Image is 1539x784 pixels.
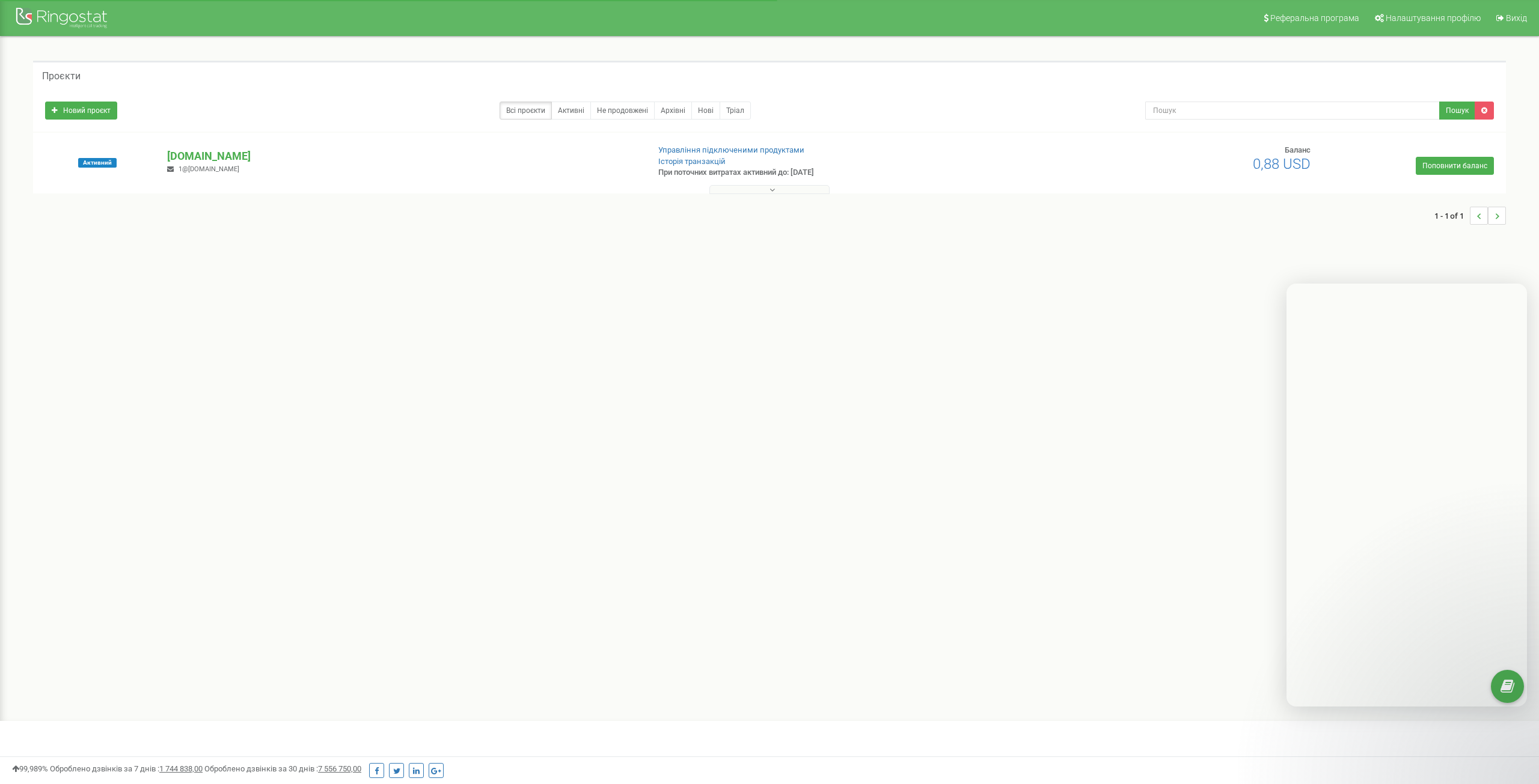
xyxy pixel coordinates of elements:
p: [DOMAIN_NAME] [167,148,638,164]
a: Тріал [720,102,751,120]
span: 0,88 USD [1253,156,1311,172]
a: Поповнити баланс [1416,157,1494,175]
button: Пошук [1439,102,1475,120]
a: Новий проєкт [45,102,117,120]
span: Активний [78,158,117,168]
h5: Проєкти [42,71,81,82]
p: При поточних витратах активний до: [DATE] [658,167,1007,178]
span: Баланс [1285,145,1311,154]
a: Нові [691,102,720,120]
span: Налаштування профілю [1386,13,1481,23]
a: Активні [551,102,591,120]
iframe: Intercom live chat [1498,716,1527,745]
span: 1 - 1 of 1 [1434,207,1470,225]
a: Архівні [654,102,692,120]
iframe: Intercom live chat [1287,284,1527,707]
span: Реферальна програма [1270,13,1359,23]
span: Вихід [1506,13,1527,23]
span: 1@[DOMAIN_NAME] [179,165,239,173]
a: Не продовжені [590,102,655,120]
nav: ... [1434,195,1506,237]
a: Управління підключеними продуктами [658,145,804,154]
input: Пошук [1145,102,1440,120]
a: Всі проєкти [500,102,552,120]
a: Історія транзакцій [658,157,726,166]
